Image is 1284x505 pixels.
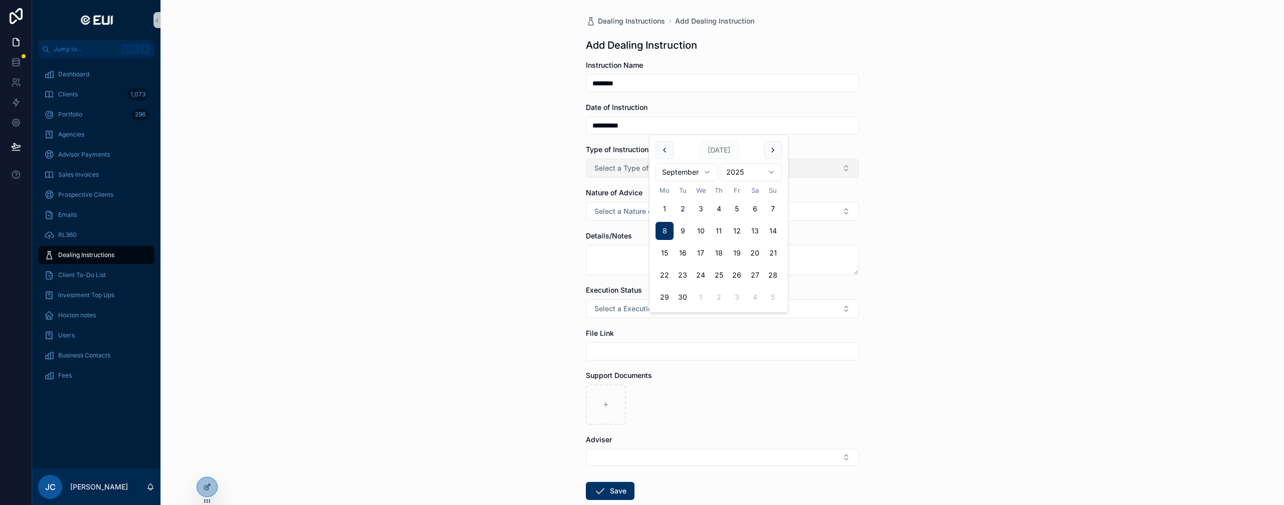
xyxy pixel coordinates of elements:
button: Friday, 19 September 2025 [728,244,746,262]
button: Saturday, 20 September 2025 [746,244,764,262]
button: Friday, 12 September 2025 [728,222,746,240]
span: Date of Instruction [586,103,648,111]
a: Agencies [38,125,154,144]
span: Prospective Clients [58,191,113,199]
a: Prospective Clients [38,186,154,204]
a: Advisor Payments [38,146,154,164]
span: Agencies [58,131,84,139]
span: Adviser [586,435,612,444]
span: K [141,45,149,53]
button: Tuesday, 16 September 2025 [674,244,692,262]
span: Support Documents [586,371,652,380]
span: Users [58,331,75,339]
button: Monday, 22 September 2025 [656,266,674,284]
span: Type of Instruction [586,145,649,154]
a: Portfolio296 [38,105,154,123]
span: Portfolio [58,110,82,118]
button: Select Button [586,159,859,178]
span: Clients [58,90,78,98]
div: scrollable content [32,58,160,398]
button: Tuesday, 2 September 2025 [674,200,692,218]
a: Add Dealing Instruction [675,16,754,26]
span: File Link [586,329,614,337]
button: Jump to...CtrlK [38,40,154,58]
th: Tuesday [674,185,692,196]
button: Friday, 3 October 2025 [728,288,746,306]
th: Wednesday [692,185,710,196]
span: Hoxton notes [58,311,96,319]
div: 296 [132,108,148,120]
th: Thursday [710,185,728,196]
button: Select Button [586,299,859,318]
a: Fees [38,366,154,385]
span: Investment Top Ups [58,291,114,299]
span: Advisor Payments [58,151,110,159]
p: [PERSON_NAME] [70,482,128,492]
a: Investment Top Ups [38,286,154,304]
span: Dashboard [58,70,89,78]
span: Details/Notes [586,231,632,240]
a: RL360 [38,226,154,244]
a: Users [38,326,154,344]
button: Sunday, 5 October 2025 [764,288,782,306]
button: Sunday, 21 September 2025 [764,244,782,262]
span: Business Contacts [58,351,110,359]
a: Dashboard [38,65,154,83]
button: Monday, 1 September 2025 [656,200,674,218]
span: Jump to... [54,45,117,53]
button: Tuesday, 23 September 2025 [674,266,692,284]
span: RL360 [58,231,77,239]
button: Thursday, 18 September 2025 [710,244,728,262]
button: Sunday, 14 September 2025 [764,222,782,240]
a: Dealing Instructions [38,246,154,264]
button: Today, Monday, 8 September 2025, selected [656,222,674,240]
span: Instruction Name [586,61,643,69]
button: Wednesday, 17 September 2025 [692,244,710,262]
button: Wednesday, 24 September 2025 [692,266,710,284]
button: Tuesday, 9 September 2025 [674,222,692,240]
button: Friday, 26 September 2025 [728,266,746,284]
button: Friday, 5 September 2025 [728,200,746,218]
a: Business Contacts [38,346,154,364]
button: Wednesday, 1 October 2025 [692,288,710,306]
a: Hoxton notes [38,306,154,324]
th: Sunday [764,185,782,196]
span: Ctrl [121,44,139,54]
a: Emails [38,206,154,224]
a: Clients1,073 [38,85,154,103]
button: Saturday, 4 October 2025 [746,288,764,306]
button: Saturday, 13 September 2025 [746,222,764,240]
span: Emails [58,211,77,219]
button: Wednesday, 3 September 2025 [692,200,710,218]
button: Saturday, 27 September 2025 [746,266,764,284]
button: Thursday, 2 October 2025 [710,288,728,306]
a: Sales Invoices [38,166,154,184]
span: Nature of Advice [586,188,643,197]
button: Sunday, 7 September 2025 [764,200,782,218]
th: Saturday [746,185,764,196]
button: Select Button [586,202,859,221]
button: Saturday, 6 September 2025 [746,200,764,218]
span: Dealing Instructions [598,16,665,26]
span: Select a Execution Status [594,304,680,314]
span: Client To-Do List [58,271,106,279]
span: Execution Status [586,286,642,294]
th: Monday [656,185,674,196]
div: 1,073 [127,88,148,100]
button: Sunday, 28 September 2025 [764,266,782,284]
img: App logo [77,12,116,28]
a: Client To-Do List [38,266,154,284]
span: Dealing Instructions [58,251,114,259]
span: JC [45,481,56,493]
a: Dealing Instructions [586,16,665,26]
th: Friday [728,185,746,196]
button: Tuesday, 30 September 2025 [674,288,692,306]
span: Select a Type of Instruction [594,163,686,173]
button: Select Button [586,449,859,466]
button: Thursday, 11 September 2025 [710,222,728,240]
table: September 2025 [656,185,782,306]
span: Fees [58,371,72,380]
span: Sales Invoices [58,171,99,179]
button: Thursday, 4 September 2025 [710,200,728,218]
